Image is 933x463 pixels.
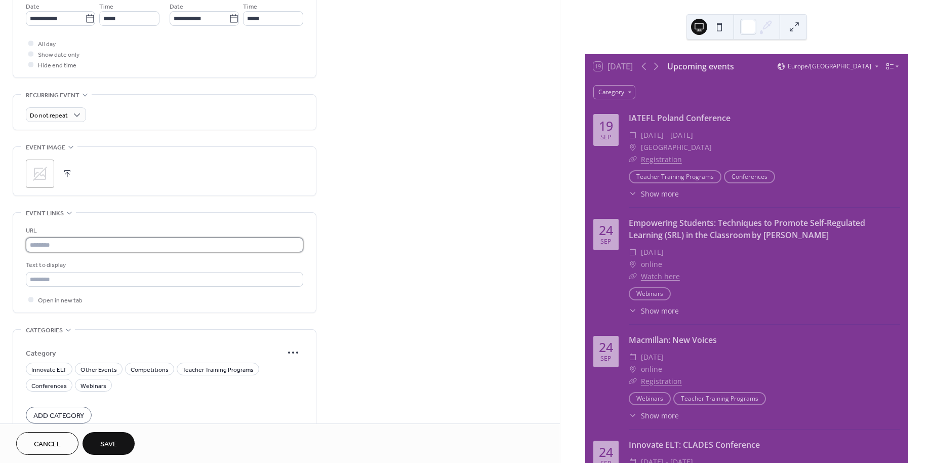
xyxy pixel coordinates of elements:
[641,129,693,141] span: [DATE] - [DATE]
[641,188,679,199] span: Show more
[38,295,83,306] span: Open in new tab
[629,305,679,316] button: ​Show more
[629,439,760,450] a: Innovate ELT: CLADES Conference
[38,50,79,60] span: Show date only
[629,271,637,283] div: ​
[600,239,612,245] div: Sep
[33,411,84,421] span: Add Category
[629,153,637,166] div: ​
[26,208,64,219] span: Event links
[629,334,717,345] a: Macmillan: New Voices
[26,90,79,101] span: Recurring event
[629,351,637,363] div: ​
[629,305,637,316] div: ​
[26,2,39,12] span: Date
[26,225,301,236] div: URL
[26,325,63,336] span: Categories
[599,120,613,132] div: 19
[243,2,257,12] span: Time
[80,365,117,375] span: Other Events
[34,439,61,450] span: Cancel
[600,356,612,362] div: Sep
[641,272,680,281] a: Watch here
[641,305,679,316] span: Show more
[641,376,682,386] a: Registration
[38,60,76,71] span: Hide end time
[26,348,283,359] span: Category
[641,246,664,258] span: [DATE]
[26,160,54,188] div: ;
[629,363,637,375] div: ​
[629,375,637,388] div: ​
[788,63,871,69] span: Europe/[GEOGRAPHIC_DATA]
[629,188,679,199] button: ​Show more
[30,110,68,122] span: Do not repeat
[629,246,637,258] div: ​
[599,446,613,458] div: 24
[26,407,92,423] button: Add Category
[629,410,679,421] button: ​Show more
[80,381,106,392] span: Webinars
[100,439,117,450] span: Save
[600,134,612,141] div: Sep
[629,129,637,141] div: ​
[629,188,637,199] div: ​
[641,141,712,153] span: [GEOGRAPHIC_DATA]
[31,365,67,375] span: Innovate ELT
[641,155,682,164] a: Registration
[629,410,637,421] div: ​
[99,2,113,12] span: Time
[599,341,613,354] div: 24
[629,141,637,153] div: ​
[170,2,183,12] span: Date
[629,217,865,241] a: Empowering Students: Techniques to Promote Self-Regulated Learning (SRL) in the Classroom by [PER...
[667,60,734,72] div: Upcoming events
[31,381,67,392] span: Conferences
[599,224,613,237] div: 24
[26,142,65,153] span: Event image
[16,432,78,455] button: Cancel
[641,363,662,375] span: online
[26,260,301,271] div: Text to display
[641,258,662,271] span: online
[131,365,169,375] span: Competitions
[38,39,56,50] span: All day
[641,410,679,421] span: Show more
[182,365,254,375] span: Teacher Training Programs
[629,258,637,271] div: ​
[629,112,731,124] a: IATEFL Poland Conference
[641,351,664,363] span: [DATE]
[83,432,135,455] button: Save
